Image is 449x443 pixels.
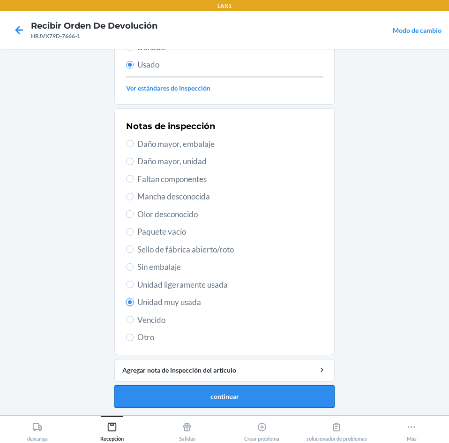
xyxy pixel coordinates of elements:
[137,138,323,150] span: Daño mayor, embalaje
[114,359,335,382] button: Agregar nota de inspección del artículo
[137,296,323,308] span: Unidad muy usada
[150,416,224,442] button: Salidas
[137,331,323,344] span: Otro
[406,418,417,442] div: Más
[31,20,157,32] h4: Recibir orden de devolución
[137,59,323,71] span: Usado
[374,416,449,442] button: Más
[126,210,134,218] input: Olor desconocido
[114,385,335,408] button: continuar
[244,418,279,442] div: Crear problema
[126,175,134,183] input: Faltan componentes
[126,298,134,306] input: Unidad muy usada
[126,228,134,236] input: Paquete vacío
[137,314,323,326] span: Vencido
[137,244,323,256] span: Sello de fábrica abierto/roto
[137,261,323,273] span: Sin embalaje
[126,61,134,69] input: Usado
[122,365,327,375] div: Agregar nota de inspección del artículo
[126,263,134,271] input: Sin embalaje
[27,418,48,442] div: descarga
[126,316,134,323] input: Vencido
[224,416,299,442] button: Crear problema
[137,208,323,221] span: Olor desconocido
[137,226,323,238] span: Paquete vacío
[75,416,150,442] button: Recepción
[126,245,134,253] input: Sello de fábrica abierto/roto
[179,418,195,442] div: Salidas
[126,334,134,341] input: Otro
[307,418,367,442] div: solucionador de problemas
[299,416,374,442] button: solucionador de problemas
[126,193,134,200] input: Mancha desconocida
[126,281,134,288] input: Unidad ligeramente usada
[31,32,157,40] div: HRJVX79D-7666-1
[126,158,134,165] input: Daño mayor, unidad
[137,155,323,168] span: Daño mayor, unidad
[126,140,134,147] input: Daño mayor, embalaje
[393,26,442,34] a: Modo de cambio
[137,191,323,203] span: Mancha desconocida
[217,2,232,10] p: LAX1
[100,418,124,442] div: Recepción
[126,83,323,93] a: Ver estándares de inspección
[137,173,323,185] span: Faltan componentes
[137,279,323,291] span: Unidad ligeramente usada
[126,120,215,132] h2: Notas de inspección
